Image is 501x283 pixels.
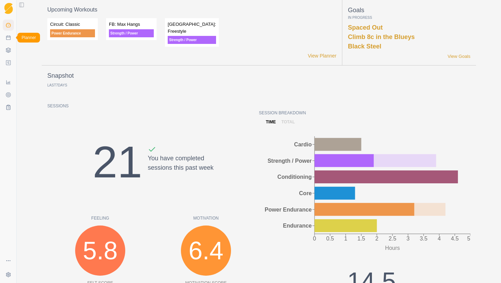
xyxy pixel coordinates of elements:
tspan: 2.5 [389,236,396,242]
p: Strength / Power [168,36,216,44]
a: Climb 8c in the Blueys [348,33,415,40]
tspan: 3 [406,236,409,242]
div: You have completed sessions this past week [148,145,214,196]
img: Logo [4,3,13,14]
a: Spaced Out [348,24,383,31]
tspan: 3.5 [420,236,427,242]
p: Circuit: Classic [50,21,95,28]
div: 21 [93,129,142,196]
p: Last Days [47,83,67,87]
p: In Progress [348,15,470,20]
p: Session Breakdown [259,110,470,116]
tspan: Conditioning [277,174,312,180]
tspan: 4.5 [451,236,459,242]
p: Feeling [47,215,153,221]
p: Goals [348,6,470,15]
a: Black Steel [348,43,381,50]
tspan: Hours [385,245,400,251]
button: Settings [3,269,14,280]
span: 6.4 [189,232,223,269]
span: 7 [56,83,58,87]
tspan: Endurance [283,223,312,229]
a: View Planner [308,52,336,60]
tspan: Strength / Power [268,158,312,164]
div: Planner [17,33,40,43]
tspan: 0 [313,236,316,242]
span: 5.8 [83,232,118,269]
tspan: 5 [467,236,470,242]
p: Power Endurance [50,29,95,37]
tspan: 0.5 [326,236,334,242]
tspan: Cardio [294,141,312,147]
p: [GEOGRAPHIC_DATA]: Freestyle [168,21,216,35]
a: Logo [3,3,14,14]
p: Motivation [153,215,259,221]
tspan: 4 [438,236,441,242]
p: time [266,119,276,125]
a: View Goals [447,53,470,60]
p: Snapshot [47,71,74,81]
tspan: Power Endurance [265,207,312,213]
p: FB: Max Hangs [109,21,154,28]
tspan: Core [299,190,312,196]
tspan: 1 [344,236,347,242]
p: total [281,119,295,125]
tspan: 1.5 [357,236,365,242]
p: Upcoming Workouts [47,6,336,14]
p: Sessions [47,103,259,109]
tspan: 2 [375,236,379,242]
p: Strength / Power [109,29,154,37]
